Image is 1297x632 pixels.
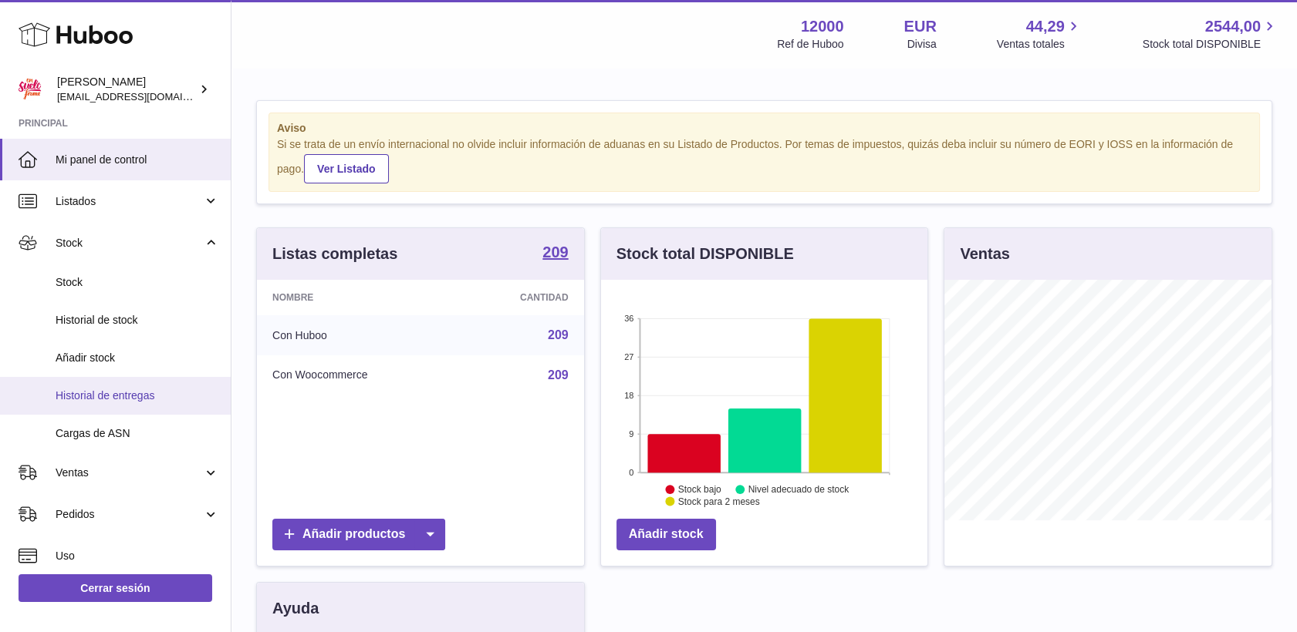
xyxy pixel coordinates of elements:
strong: 209 [542,244,568,260]
h3: Ventas [960,244,1009,264]
strong: EUR [904,16,937,37]
span: Ventas totales [997,37,1083,52]
span: Mi panel de control [56,153,219,167]
div: Si se trata de un envío internacional no olvide incluir información de aduanas en su Listado de P... [277,137,1251,183]
span: Uso [56,549,219,563]
a: 209 [542,244,568,263]
strong: 12000 [801,16,844,37]
h3: Stock total DISPONIBLE [616,244,794,264]
span: Historial de stock [56,313,219,328]
a: 2544,00 Stock total DISPONIBLE [1143,16,1278,52]
img: mar@ensuelofirme.com [19,78,42,101]
span: 44,29 [1026,16,1065,37]
text: 9 [629,429,633,439]
div: Ref de Huboo [777,37,843,52]
span: [EMAIL_ADDRESS][DOMAIN_NAME] [57,90,227,103]
span: Stock total DISPONIBLE [1143,37,1278,52]
th: Cantidad [458,280,583,315]
span: Ventas [56,466,203,480]
text: Stock para 2 meses [678,496,760,507]
h3: Ayuda [272,598,319,619]
strong: Aviso [277,121,1251,136]
span: Stock [56,275,219,290]
div: Divisa [907,37,937,52]
a: 209 [548,328,569,341]
div: [PERSON_NAME] [57,75,196,104]
text: 0 [629,468,633,477]
text: 36 [624,314,633,323]
h3: Listas completas [272,244,397,264]
a: Cerrar sesión [19,574,212,602]
span: Listados [56,194,203,209]
span: Pedidos [56,507,203,522]
text: 27 [624,352,633,361]
span: Historial de entregas [56,388,219,403]
span: 2544,00 [1205,16,1261,37]
td: Con Huboo [257,315,458,355]
span: Cargas de ASN [56,426,219,441]
text: 18 [624,391,633,400]
a: Añadir stock [616,519,716,550]
a: Añadir productos [272,519,445,550]
th: Nombre [257,280,458,315]
text: Nivel adecuado de stock [748,484,850,495]
text: Stock bajo [678,484,721,495]
td: Con Woocommerce [257,355,458,395]
a: 44,29 Ventas totales [997,16,1083,52]
span: Stock [56,236,203,250]
span: Añadir stock [56,351,219,365]
a: Ver Listado [304,154,388,183]
a: 209 [548,368,569,382]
